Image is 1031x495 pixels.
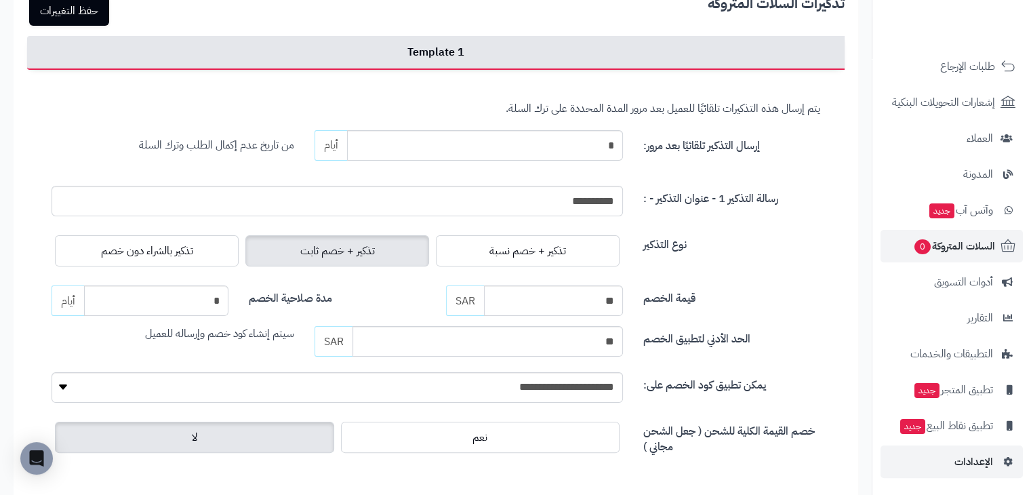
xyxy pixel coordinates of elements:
span: العملاء [967,129,993,148]
span: جديد [900,419,925,434]
div: Open Intercom Messenger [20,442,53,475]
span: وآتس آب [928,201,993,220]
label: إرسال التذكير تلقائيًا بعد مرور: [643,133,760,154]
span: من تاريخ عدم إكمال الطلب وترك السلة [139,137,294,153]
span: تطبيق المتجر [913,380,993,399]
span: لا [192,429,197,446]
a: Template 1 [27,36,845,70]
a: تطبيق نقاط البيعجديد [881,410,1023,442]
a: التقارير [881,302,1023,334]
label: الحد الأدني لتطبيق الخصم [643,326,750,347]
span: نعم [472,429,487,446]
a: تطبيق المتجرجديد [881,374,1023,406]
span: المدونة [963,165,993,184]
a: المدونة [881,158,1023,191]
a: أدوات التسويق [881,266,1023,298]
span: أيام [52,285,84,316]
span: إشعارات التحويلات البنكية [892,93,995,112]
a: إشعارات التحويلات البنكية [881,86,1023,119]
span: الإعدادات [954,452,993,471]
span: جديد [914,383,939,398]
label: خصم القيمة الكلية للشحن ( جعل الشحن مجاني ) [643,418,820,455]
span: أيام [315,130,347,161]
a: وآتس آبجديد [881,194,1023,226]
a: الإعدادات [881,446,1023,478]
span: SAR [456,293,475,309]
a: العملاء [881,122,1023,155]
label: مدة صلاحية الخصم [249,285,332,306]
span: التقارير [967,309,993,328]
label: قيمة الخصم [643,285,695,306]
a: السلات المتروكة0 [881,230,1023,262]
span: التطبيقات والخدمات [910,344,993,363]
label: يمكن تطبيق كود الخصم على: [643,372,766,393]
span: تذكير + خصم ثابت [300,243,375,259]
span: طلبات الإرجاع [940,57,995,76]
span: تطبيق نقاط البيع [899,416,993,435]
span: 0 [914,239,931,254]
small: يتم إرسال هذه التذكيرات تلقائيًا للعميل بعد مرور المدة المحددة على ترك السلة. [506,100,820,117]
a: التطبيقات والخدمات [881,338,1023,370]
span: تذكير بالشراء دون خصم [101,243,193,259]
span: أدوات التسويق [934,273,993,292]
label: نوع التذكير [643,232,687,253]
a: طلبات الإرجاع [881,50,1023,83]
span: السلات المتروكة [913,237,995,256]
span: SAR [315,326,352,357]
span: سيتم إنشاء كود خصم وإرساله للعميل [145,325,294,342]
span: جديد [929,203,954,218]
label: رسالة التذكير 1 - عنوان التذكير - : [643,186,778,207]
span: تذكير + خصم نسبة [489,243,566,259]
